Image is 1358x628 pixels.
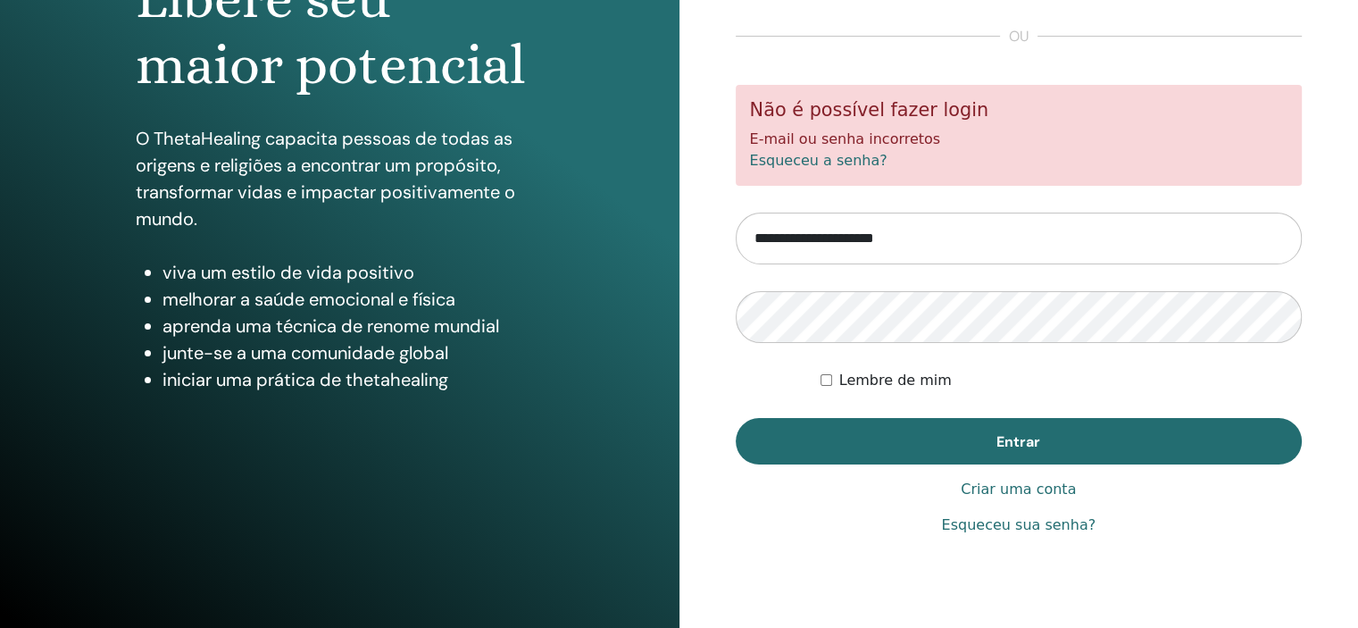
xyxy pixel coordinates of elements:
[1009,27,1029,46] font: ou
[136,127,515,230] font: O ThetaHealing capacita pessoas de todas as origens e religiões a encontrar um propósito, transfo...
[821,370,1302,391] div: Mantenha-me autenticado indefinidamente ou até que eu faça logout manualmente
[961,479,1076,500] a: Criar uma conta
[941,516,1096,533] font: Esqueceu sua senha?
[162,368,448,391] font: iniciar uma prática de thetahealing
[750,152,887,169] a: Esqueceu a senha?
[750,99,989,121] font: Não é possível fazer login
[736,418,1303,465] button: Entrar
[162,288,455,311] font: melhorar a saúde emocional e física
[162,314,499,338] font: aprenda uma técnica de renome mundial
[162,261,414,284] font: viva um estilo de vida positivo
[996,432,1040,451] font: Entrar
[839,372,952,389] font: Lembre de mim
[961,481,1076,498] font: Criar uma conta
[750,130,941,147] font: E-mail ou senha incorretos
[162,341,448,364] font: junte-se a uma comunidade global
[941,515,1096,536] a: Esqueceu sua senha?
